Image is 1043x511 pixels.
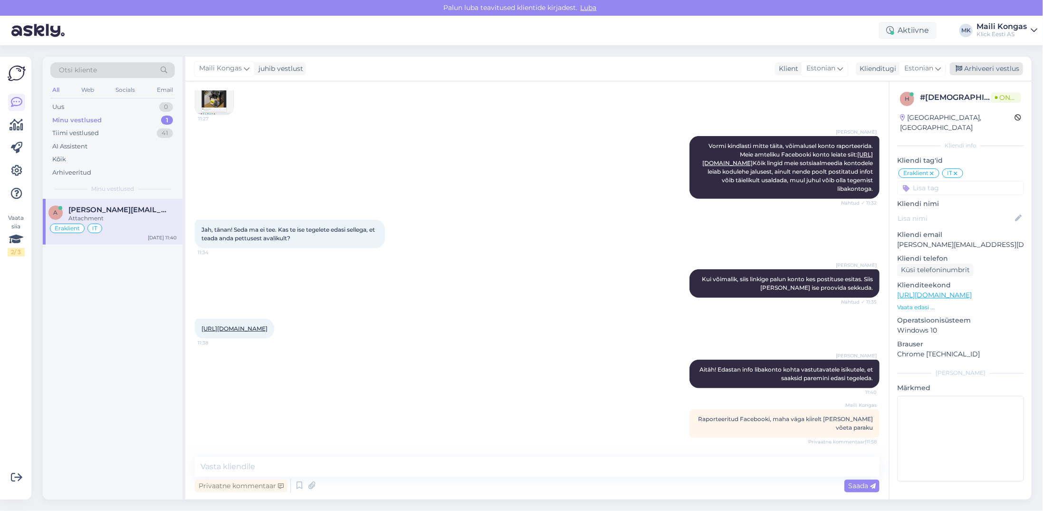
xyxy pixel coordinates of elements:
div: All [50,84,61,96]
div: [PERSON_NAME] [897,369,1024,377]
a: [URL][DOMAIN_NAME] [201,325,268,332]
span: Eraklient [55,226,80,231]
div: Privaatne kommentaar [195,480,287,492]
div: Küsi telefoninumbrit [897,264,974,276]
p: Kliendi email [897,230,1024,240]
span: Kui võimalik, siis linkige palun konto kes postituse esitas. Siis [PERSON_NAME] ise proovida sekk... [702,275,874,291]
span: Estonian [806,63,835,74]
div: 1 [161,116,173,125]
p: Kliendi tag'id [897,156,1024,166]
span: Minu vestlused [91,185,134,193]
span: Jah, tänan! Seda ma ei tee. Kas te ise tegelete edasi sellega, et teada anda pettusest avalikult? [201,226,376,242]
span: Aitäh! Edastan info libakonto kohta vastutavatele isikutele, et saaksid paremini edasi tegeleda. [699,366,874,382]
span: 11:27 [198,115,234,122]
img: Attachment [195,77,233,115]
span: IT [92,226,97,231]
span: anita.tannenberg@gmail.com [68,206,167,214]
p: [PERSON_NAME][EMAIL_ADDRESS][DOMAIN_NAME] [897,240,1024,250]
span: Nähtud ✓ 11:32 [841,199,877,206]
p: Chrome [TECHNICAL_ID] [897,349,1024,359]
span: Maili Kongas [841,402,877,409]
span: Privaatne kommentaar | 11:58 [808,438,877,445]
div: [GEOGRAPHIC_DATA], [GEOGRAPHIC_DATA] [900,113,1014,133]
div: Klienditugi [856,64,896,74]
span: Raporteeritud Facebooki, maha väga kiirelt [PERSON_NAME] võeta paraku [698,415,873,431]
div: 41 [157,128,173,138]
div: Socials [114,84,137,96]
span: h [905,95,909,102]
span: Otsi kliente [59,65,97,75]
p: Märkmed [897,383,1024,393]
div: # [DEMOGRAPHIC_DATA] [920,92,991,103]
input: Lisa tag [897,181,1024,195]
p: Windows 10 [897,325,1024,335]
span: Saada [848,482,876,490]
input: Lisa nimi [898,213,1013,224]
span: 11:38 [198,339,233,346]
p: Brauser [897,339,1024,349]
span: Eraklient [903,170,928,176]
div: Arhiveeri vestlus [950,62,1023,75]
div: Klick Eesti AS [976,30,1027,38]
div: juhib vestlust [255,64,303,74]
div: Uus [52,102,64,112]
div: [DATE] 11:40 [148,234,177,241]
span: Nähtud ✓ 11:35 [841,298,877,305]
span: 11:40 [841,389,877,396]
span: Luba [578,3,600,12]
div: Tiimi vestlused [52,128,99,138]
span: Estonian [904,63,933,74]
span: [PERSON_NAME] [836,352,877,359]
div: Arhiveeritud [52,168,91,177]
span: [PERSON_NAME] [836,262,877,269]
span: Online [991,92,1021,103]
div: Minu vestlused [52,116,102,125]
img: Askly Logo [8,64,26,82]
p: Kliendi telefon [897,254,1024,264]
div: Web [79,84,96,96]
a: [URL][DOMAIN_NAME] [897,291,972,299]
span: 11:34 [198,249,233,256]
p: Operatsioonisüsteem [897,315,1024,325]
span: Vormi kindlasti mitte täita, võimalusel konto raporteerida. Meie amteliku Facebooki konto leiate ... [702,142,874,192]
div: Aktiivne [879,22,937,39]
div: Kliendi info [897,141,1024,150]
p: Klienditeekond [897,280,1024,290]
span: IT [947,170,952,176]
div: Klient [775,64,798,74]
div: Email [155,84,175,96]
span: [PERSON_NAME] [836,128,877,136]
p: Kliendi nimi [897,199,1024,209]
span: Maili Kongas [199,63,242,74]
p: Vaata edasi ... [897,303,1024,312]
div: 0 [159,102,173,112]
div: AI Assistent [52,142,87,151]
a: Maili KongasKlick Eesti AS [976,23,1037,38]
div: 2 / 3 [8,248,25,256]
div: MK [959,24,973,37]
div: Attachment [68,214,177,223]
span: a [54,209,58,216]
div: Vaata siia [8,214,25,256]
div: Maili Kongas [976,23,1027,30]
div: Kõik [52,155,66,164]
